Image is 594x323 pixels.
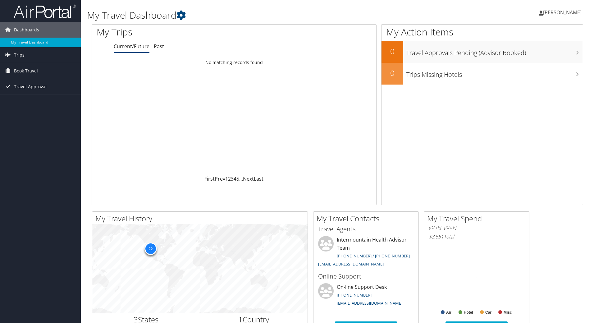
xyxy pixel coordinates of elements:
td: No matching records found [92,57,376,68]
a: 0Trips Missing Hotels [382,63,583,85]
h2: My Travel Spend [427,213,529,224]
span: Travel Approval [14,79,47,95]
h6: Total [429,233,524,240]
h3: Travel Agents [318,225,414,233]
a: 4 [234,175,236,182]
span: [PERSON_NAME] [543,9,582,16]
text: Misc [504,310,512,315]
h2: My Travel Contacts [317,213,418,224]
a: 0Travel Approvals Pending (Advisor Booked) [382,41,583,63]
a: Last [254,175,263,182]
h1: My Travel Dashboard [87,9,421,22]
a: [PHONE_NUMBER] [337,292,372,298]
h2: 0 [382,46,403,57]
a: Next [243,175,254,182]
h2: My Travel History [95,213,308,224]
text: Air [446,310,451,315]
a: [PERSON_NAME] [539,3,588,22]
li: On-line Support Desk [315,283,417,309]
li: Intermountain Health Advisor Team [315,236,417,269]
div: 22 [144,242,157,255]
span: $3,651 [429,233,444,240]
a: Current/Future [114,43,149,50]
a: [EMAIL_ADDRESS][DOMAIN_NAME] [337,300,402,306]
a: [PHONE_NUMBER] / [PHONE_NUMBER] [337,253,410,259]
a: Prev [215,175,225,182]
h6: [DATE] - [DATE] [429,225,524,231]
a: 2 [228,175,231,182]
h2: 0 [382,68,403,78]
a: 1 [225,175,228,182]
span: Dashboards [14,22,39,38]
h3: Trips Missing Hotels [406,67,583,79]
h1: My Trips [97,25,253,39]
h3: Online Support [318,272,414,281]
span: Book Travel [14,63,38,79]
h3: Travel Approvals Pending (Advisor Booked) [406,45,583,57]
a: 5 [236,175,239,182]
a: First [204,175,215,182]
img: airportal-logo.png [14,4,76,19]
text: Car [485,310,491,315]
h1: My Action Items [382,25,583,39]
span: Trips [14,47,25,63]
a: 3 [231,175,234,182]
a: [EMAIL_ADDRESS][DOMAIN_NAME] [318,261,384,267]
text: Hotel [464,310,473,315]
span: … [239,175,243,182]
a: Past [154,43,164,50]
